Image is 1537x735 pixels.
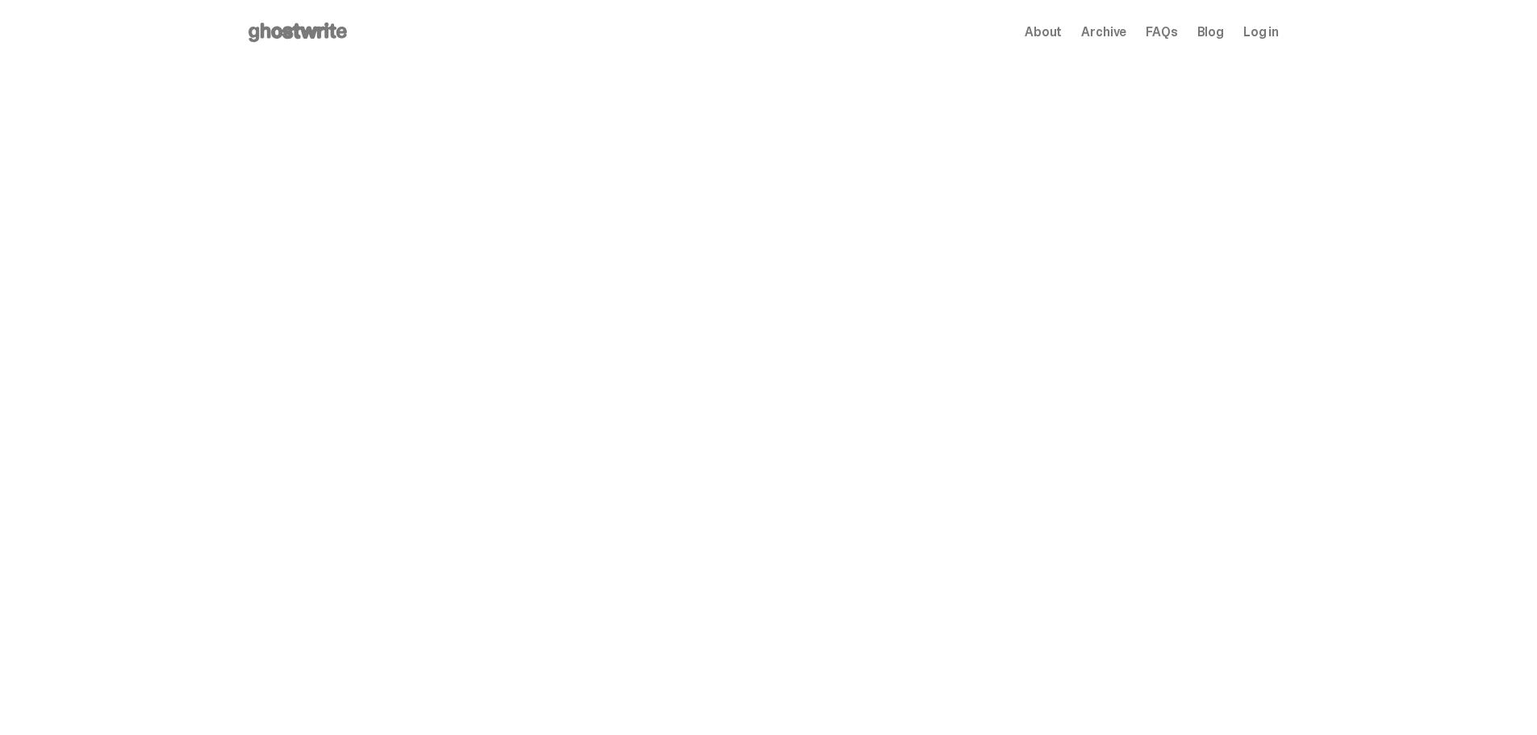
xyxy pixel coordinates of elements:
[1146,26,1177,39] a: FAQs
[1025,26,1062,39] a: About
[1081,26,1126,39] a: Archive
[1243,26,1279,39] a: Log in
[1197,26,1224,39] a: Blog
